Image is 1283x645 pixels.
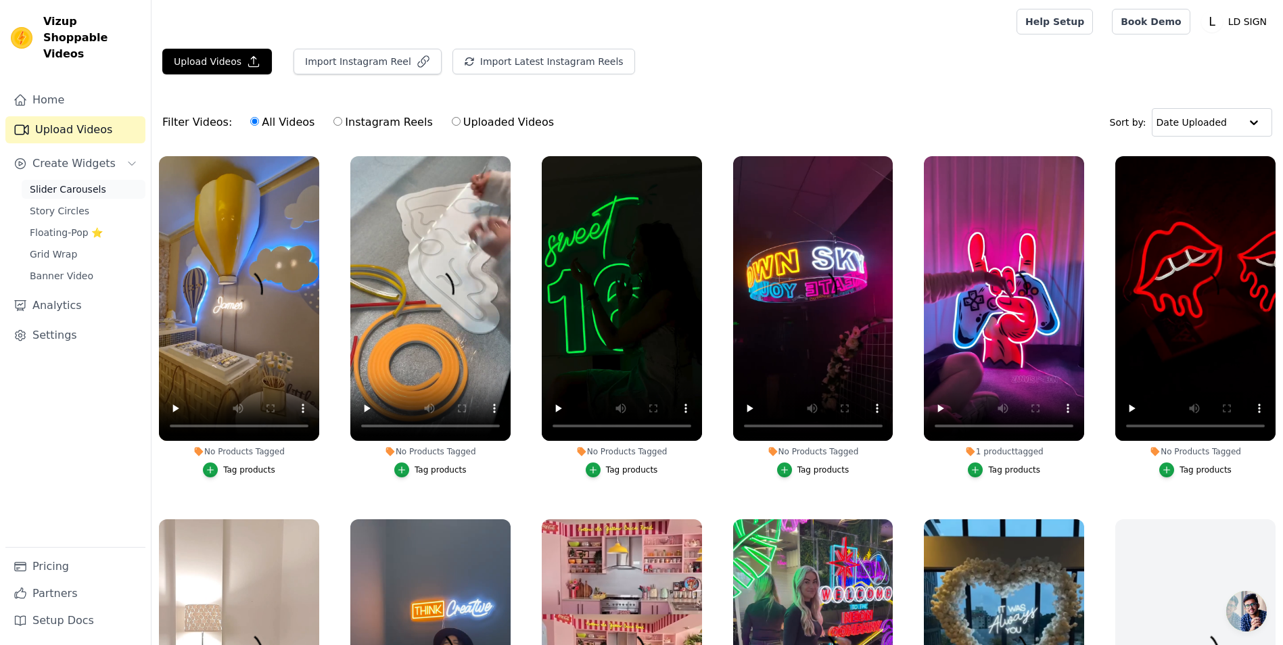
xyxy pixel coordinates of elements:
button: Tag products [394,462,467,477]
div: Tag products [797,464,849,475]
span: Story Circles [30,204,89,218]
a: Book Demo [1112,9,1190,34]
a: Upload Videos [5,116,145,143]
span: Floating-Pop ⭐ [30,226,103,239]
span: Grid Wrap [30,247,77,261]
input: Instagram Reels [333,117,342,126]
div: No Products Tagged [542,446,702,457]
a: Slider Carousels [22,180,145,199]
a: Analytics [5,292,145,319]
a: Help Setup [1017,9,1093,34]
div: Tag products [988,464,1040,475]
button: Import Instagram Reel [294,49,442,74]
p: LD SIGN [1223,9,1272,34]
label: All Videos [250,114,315,131]
button: Upload Videos [162,49,272,74]
a: Setup Docs [5,607,145,634]
a: Ouvrir le chat [1226,591,1267,631]
span: Create Widgets [32,156,116,172]
a: Grid Wrap [22,245,145,264]
text: L [1209,15,1215,28]
div: No Products Tagged [350,446,511,457]
div: No Products Tagged [733,446,893,457]
a: Banner Video [22,266,145,285]
div: 1 product tagged [924,446,1084,457]
a: Partners [5,580,145,607]
a: Settings [5,322,145,349]
a: Pricing [5,553,145,580]
div: Tag products [223,464,275,475]
button: Import Latest Instagram Reels [452,49,635,74]
button: Tag products [777,462,849,477]
a: Floating-Pop ⭐ [22,223,145,242]
button: Tag products [586,462,658,477]
button: Tag products [203,462,275,477]
label: Instagram Reels [333,114,433,131]
span: Slider Carousels [30,183,106,196]
a: Home [5,87,145,114]
span: Vizup Shoppable Videos [43,14,140,62]
a: Story Circles [22,201,145,220]
button: Tag products [1159,462,1232,477]
button: L LD SIGN [1201,9,1272,34]
input: All Videos [250,117,259,126]
input: Uploaded Videos [452,117,461,126]
div: No Products Tagged [159,446,319,457]
div: Sort by: [1110,108,1273,137]
img: Vizup [11,27,32,49]
button: Create Widgets [5,150,145,177]
div: Tag products [1180,464,1232,475]
label: Uploaded Videos [451,114,555,131]
div: Tag products [606,464,658,475]
button: Tag products [968,462,1040,477]
span: Banner Video [30,269,93,283]
div: No Products Tagged [1115,446,1276,457]
div: Filter Videos: [162,107,561,138]
div: Tag products [415,464,467,475]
